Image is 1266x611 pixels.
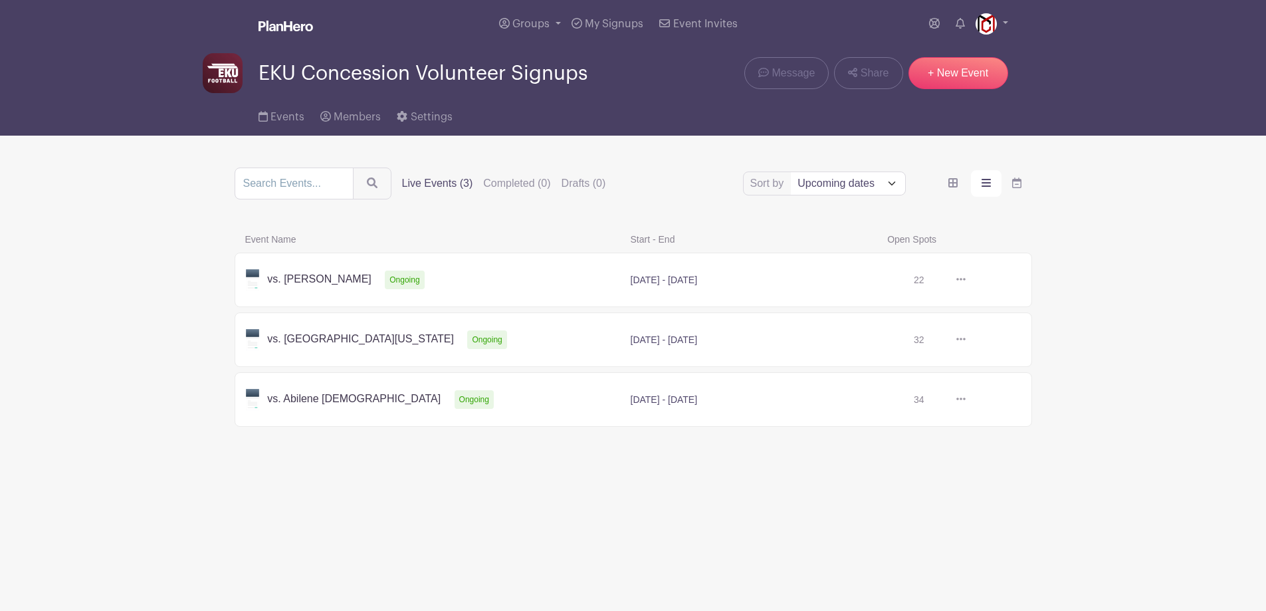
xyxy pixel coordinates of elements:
[259,21,313,31] img: logo_white-6c42ec7e38ccf1d336a20a19083b03d10ae64f83f12c07503d8b9e83406b4c7d.svg
[585,19,643,29] span: My Signups
[237,231,623,247] span: Event Name
[673,19,738,29] span: Event Invites
[203,53,243,93] img: eku_football.jpg
[772,65,815,81] span: Message
[623,231,880,247] span: Start - End
[235,168,354,199] input: Search Events...
[744,57,829,89] a: Message
[879,231,1007,247] span: Open Spots
[402,176,473,191] label: Live Events (3)
[834,57,902,89] a: Share
[512,19,550,29] span: Groups
[908,57,1008,89] a: + New Event
[750,176,788,191] label: Sort by
[402,176,606,191] div: filters
[320,93,381,136] a: Members
[411,112,453,122] span: Settings
[483,176,550,191] label: Completed (0)
[562,176,606,191] label: Drafts (0)
[259,62,587,84] span: EKU Concession Volunteer Signups
[270,112,304,122] span: Events
[938,170,1032,197] div: order and view
[397,93,452,136] a: Settings
[976,13,997,35] img: cropped-cropped-8SdNnWwj_400x400%20(1).jpg
[861,65,889,81] span: Share
[334,112,381,122] span: Members
[259,93,304,136] a: Events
